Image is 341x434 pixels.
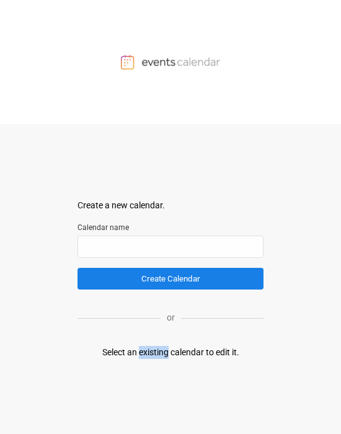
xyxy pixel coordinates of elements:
div: Select an existing calendar to edit it. [102,346,239,359]
button: Create Calendar [77,268,263,290]
img: Events Calendar [121,55,220,69]
p: or [161,311,181,324]
div: Create a new calendar. [77,199,263,212]
label: Calendar name [77,222,263,233]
